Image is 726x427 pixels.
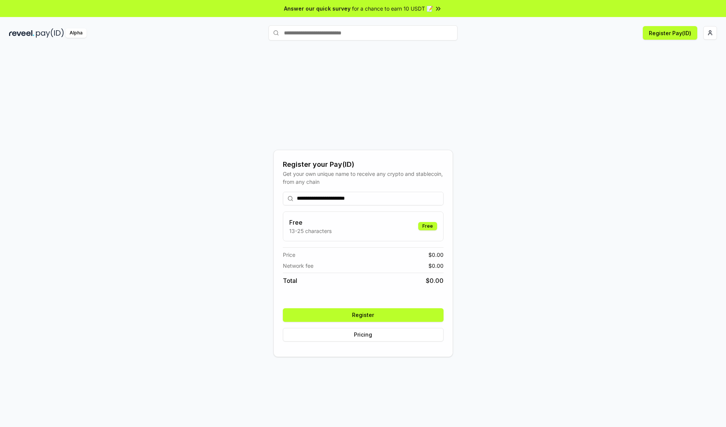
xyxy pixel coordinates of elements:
[283,159,444,170] div: Register your Pay(ID)
[284,5,351,12] span: Answer our quick survey
[283,262,313,270] span: Network fee
[36,28,64,38] img: pay_id
[428,262,444,270] span: $ 0.00
[418,222,437,230] div: Free
[9,28,34,38] img: reveel_dark
[283,308,444,322] button: Register
[283,170,444,186] div: Get your own unique name to receive any crypto and stablecoin, from any chain
[283,251,295,259] span: Price
[283,328,444,342] button: Pricing
[428,251,444,259] span: $ 0.00
[352,5,433,12] span: for a chance to earn 10 USDT 📝
[289,218,332,227] h3: Free
[426,276,444,285] span: $ 0.00
[283,276,297,285] span: Total
[289,227,332,235] p: 13-25 characters
[643,26,697,40] button: Register Pay(ID)
[65,28,87,38] div: Alpha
